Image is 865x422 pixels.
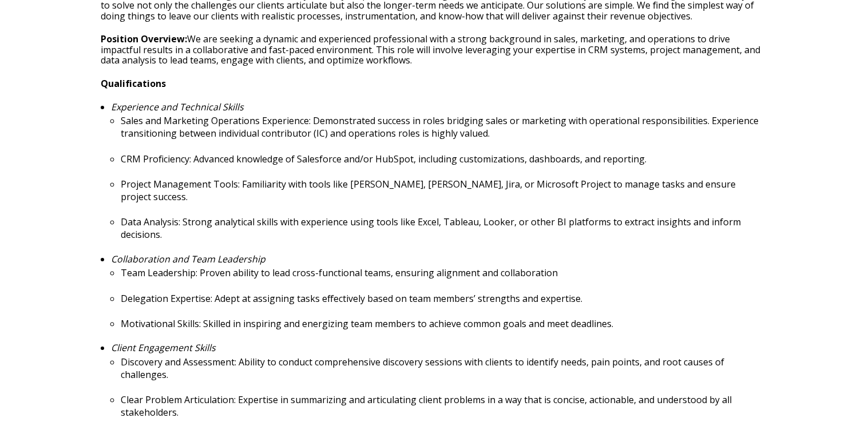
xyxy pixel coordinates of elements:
[101,34,764,65] p: We are seeking a dynamic and experienced professional with a strong background in sales, marketin...
[101,33,187,45] strong: Position Overview:
[101,77,166,90] strong: Qualifications
[121,292,764,305] p: Delegation Expertise: Adept at assigning tasks effectively based on team members’ strengths and e...
[121,356,764,381] p: Discovery and Assessment: Ability to conduct comprehensive discovery sessions with clients to ide...
[121,153,764,165] p: CRM Proficiency: Advanced knowledge of Salesforce and/or HubSpot, including customizations, dashb...
[121,266,764,279] p: Team Leadership: Proven ability to lead cross-functional teams, ensuring alignment and collaboration
[111,101,244,113] em: Experience and Technical Skills
[121,178,764,203] p: Project Management Tools: Familiarity with tools like [PERSON_NAME], [PERSON_NAME], Jira, or Micr...
[111,341,216,354] em: Client Engagement Skills
[111,253,265,265] em: Collaboration and Team Leadership
[121,114,764,140] p: Sales and Marketing Operations Experience: Demonstrated success in roles bridging sales or market...
[121,317,764,330] p: Motivational Skills: Skilled in inspiring and energizing team members to achieve common goals and...
[121,216,764,241] p: Data Analysis: Strong analytical skills with experience using tools like Excel, Tableau, Looker, ...
[121,393,764,419] p: Clear Problem Articulation: Expertise in summarizing and articulating client problems in a way th...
